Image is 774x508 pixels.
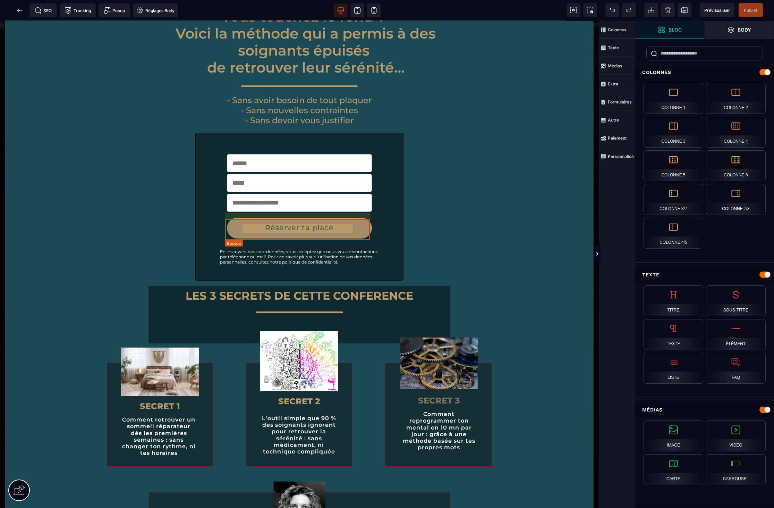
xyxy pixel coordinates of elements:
div: Texte [635,268,774,281]
span: Paiement [599,129,635,147]
div: Liste [644,353,703,384]
text: L'outil simple que 90 % des soignants ignorent pour retrouver la sérénité : sans médicament, ni t... [260,392,338,436]
div: Sous-titre [706,285,766,316]
div: Médias [635,403,774,416]
span: Défaire [605,3,619,17]
span: Voir les composants [567,3,580,17]
span: Autre [599,111,635,129]
strong: Autre [608,117,619,123]
div: Élément [706,319,766,350]
h1: LES 3 SECRETS DE CETTE CONFERENCE [154,265,445,285]
div: Image [644,420,703,451]
img: dc20de6a5cd0825db1fc6d61989e440e_Capture_d%E2%80%99e%CC%81cran_2024-04-11_180029.jpg [121,327,199,376]
span: Réglages Body [136,7,175,14]
div: Carte [644,454,703,485]
span: Importer [644,3,658,17]
span: Métadata SEO [29,3,57,17]
span: Capture d'écran [583,3,597,17]
span: Extra [599,75,635,93]
strong: Paiement [608,135,627,141]
span: Favicon [133,3,178,17]
div: Carrousel [706,454,766,485]
button: Réserver ta place [227,197,372,218]
span: Personnalisé [599,147,635,165]
h1: - Sans avoir besoin de tout plaquer - Sans nouvelles contraintes - Sans devoir vous justifier [154,73,445,105]
strong: Extra [608,81,618,86]
text: Comment retrouver un sommeil réparateur dès les premières semaines : sans changer ton rythme, ni ... [121,394,199,437]
div: Colonne 1 [644,83,703,114]
img: 969f48a4356dfefeaf3551c82c14fcd8_hypnose-integrative-paris.jpg [260,310,338,370]
strong: Colonnes [608,27,627,32]
div: En inscrivant vos coordonnées, vous acceptez que nous vous recontactions par téléphone ou mail. P... [220,228,379,244]
div: FAQ [706,353,766,384]
span: Voir mobile [367,3,381,17]
span: Popup [104,7,125,14]
span: Texte [599,39,635,57]
span: Voir tablette [350,3,364,17]
h2: SECRET 2 [260,372,338,389]
span: Ouvrir les calques [705,21,774,39]
span: Publier [744,8,758,13]
span: Formulaires [599,93,635,111]
div: Colonne 4 [706,117,766,148]
div: Vidéo [706,420,766,451]
div: Texte [644,319,703,350]
div: Titre [644,285,703,316]
strong: Bloc [669,27,682,32]
span: Nettoyage [661,3,675,17]
span: Rétablir [622,3,636,17]
strong: Formulaires [608,99,632,105]
div: Colonne 7/3 [706,184,766,215]
span: Ouvrir les blocs [635,21,705,39]
div: Colonnes [635,66,774,79]
span: Médias [599,57,635,75]
strong: Personnalisé [608,154,634,159]
span: Tracking [65,7,91,14]
span: Enregistrer le contenu [739,3,763,17]
h2: SECRET 3 [400,371,478,388]
span: Enregistrer [678,3,691,17]
span: Afficher les vues [635,244,642,265]
div: Colonne 3/7 [644,184,703,215]
span: Colonnes [599,21,635,39]
span: SEO [35,7,52,14]
img: 6d162a9b9729d2ee79e16af0b491a9b8_laura-ockel-UQ2Fw_9oApU-unsplash.jpg [400,314,478,370]
div: Colonne 3 [644,117,703,148]
span: Retour [13,3,27,17]
h2: SECRET 1 [121,380,199,394]
div: Colonne 4/5 [644,218,703,249]
strong: Body [738,27,751,32]
div: Colonne 5 [644,150,703,181]
span: Prévisualiser [704,8,730,13]
span: Aperçu [700,3,734,17]
span: Code de suivi [60,3,96,17]
strong: Texte [608,45,619,50]
span: Créer une alerte modale [99,3,130,17]
div: Colonne 2 [706,83,766,114]
div: Colonne 6 [706,150,766,181]
strong: Médias [608,63,622,68]
text: Comment reprogrammer ton mental en 10 mn par jour : grâce à une méthode basée sur tes propres mots [400,388,478,432]
span: Voir bureau [334,3,348,17]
